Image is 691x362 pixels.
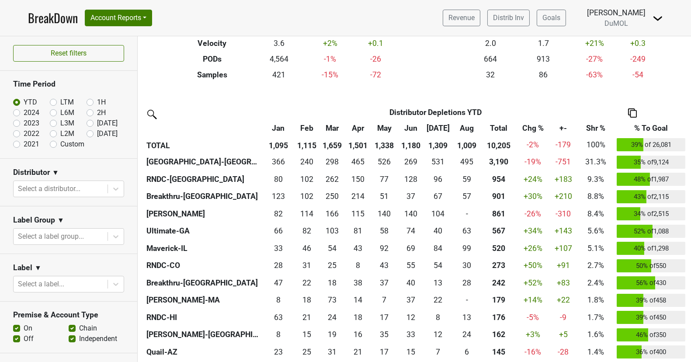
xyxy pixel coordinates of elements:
div: 37 [372,277,396,289]
td: 4,564 [253,51,306,67]
td: 99.165 [453,240,481,257]
label: L3M [60,118,74,129]
div: - [455,294,479,306]
div: 46 [296,243,317,254]
td: 33.166 [262,240,294,257]
td: 166.334 [319,205,345,223]
td: 664 [464,51,517,67]
th: Jun: activate to sort column ascending [398,120,424,136]
td: 66.34 [262,223,294,240]
div: 7 [372,294,396,306]
td: 74.33 [398,223,424,240]
th: May: activate to sort column ascending [371,120,398,136]
div: 861 [483,208,514,219]
div: 63 [264,312,292,323]
td: 14.333 [345,292,371,309]
div: 37 [400,294,421,306]
div: 57 [455,191,479,202]
td: 261.5 [319,171,345,188]
td: 45.5 [294,240,319,257]
span: ▼ [52,167,59,178]
th: TOTAL [144,136,262,153]
th: 3189.603 [481,153,516,171]
th: 179.166 [481,292,516,309]
td: 5.6% [577,223,615,240]
div: 242 [483,277,514,289]
td: 0 [453,292,481,309]
th: 272.901 [481,257,516,275]
td: 42.5 [345,240,371,257]
div: 82 [264,208,292,219]
td: 531.336 [424,153,453,171]
th: RNDC-[GEOGRAPHIC_DATA] [144,171,262,188]
td: 104.167 [424,205,453,223]
td: 9.3% [577,171,615,188]
div: 67 [425,191,451,202]
label: 2H [97,108,106,118]
div: 103 [322,225,343,237]
td: 8.8% [577,188,615,205]
th: RNDC-HI [144,309,262,326]
td: +24 % [517,171,549,188]
div: 495 [455,156,479,167]
th: Velocity [172,36,253,52]
td: 13 [453,309,481,326]
div: +183 [551,174,575,185]
td: 57.002 [453,188,481,205]
td: 250.334 [319,188,345,205]
div: 179 [483,294,514,306]
th: Chg %: activate to sort column ascending [517,120,549,136]
td: 18 [345,309,371,326]
td: 268.668 [398,153,424,171]
div: 54 [425,260,451,271]
th: Breakthru-[GEOGRAPHIC_DATA] [144,188,262,205]
div: 531 [425,156,451,167]
div: - [455,208,479,219]
td: 11.5 [398,309,424,326]
span: -179 [556,140,571,149]
th: 176.433 [481,309,516,326]
div: 150 [347,174,368,185]
div: 66 [264,225,292,237]
td: 139.834 [398,205,424,223]
td: 55.333 [398,257,424,275]
td: 59.332 [453,171,481,188]
td: 51.335 [371,188,398,205]
td: 22.001 [424,292,453,309]
td: +30 % [517,188,549,205]
div: +91 [551,260,575,271]
h3: Time Period [13,80,124,89]
div: 63 [455,225,479,237]
th: Shr %: activate to sort column ascending [577,120,615,136]
label: YTD [24,97,37,108]
div: 84 [425,243,451,254]
div: 37 [400,191,421,202]
td: 3.6 [253,36,306,52]
td: 17.5 [294,292,319,309]
td: 214.336 [345,188,371,205]
td: 73 [319,292,345,309]
a: BreakDown [28,9,78,27]
td: -1 % [306,51,355,67]
td: +52 % [517,274,549,292]
div: 8 [264,294,292,306]
div: 954 [483,174,514,185]
td: 69.166 [398,240,424,257]
div: 73 [322,294,343,306]
div: 28 [264,260,292,271]
td: 24.3 [319,309,345,326]
span: -2% [527,140,539,149]
label: 2021 [24,139,39,150]
th: Distributor Depletions YTD [294,104,577,120]
div: 30 [455,260,479,271]
div: 520 [483,243,514,254]
th: 901.348 [481,188,516,205]
td: 39.5 [424,223,453,240]
td: 8.499 [262,292,294,309]
div: 74 [400,225,421,237]
label: [DATE] [97,129,118,139]
th: Apr: activate to sort column ascending [345,120,371,136]
td: 30.167 [453,257,481,275]
div: 269 [400,156,421,167]
div: 104 [425,208,451,219]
